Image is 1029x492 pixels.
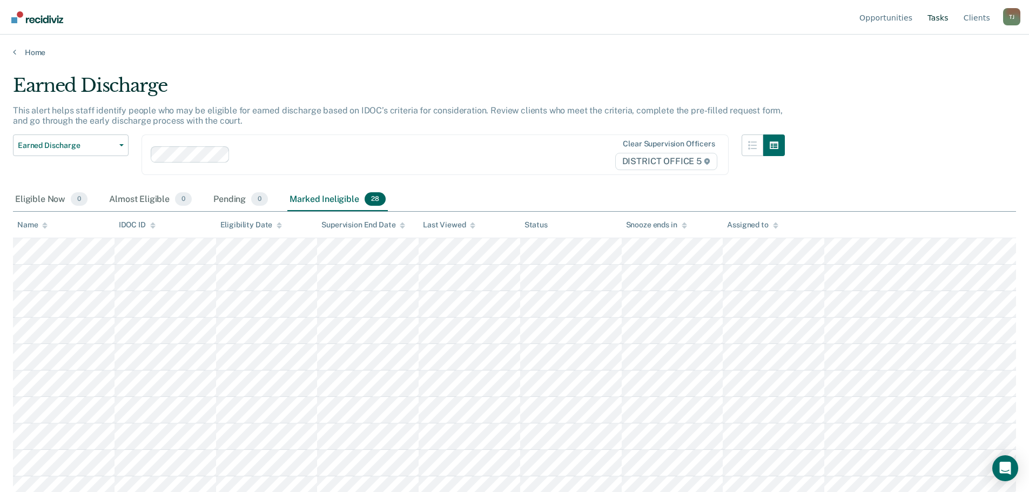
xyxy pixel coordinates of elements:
[287,188,387,212] div: Marked Ineligible
[13,188,90,212] div: Eligible Now
[251,192,268,206] span: 0
[71,192,88,206] span: 0
[119,220,156,230] div: IDOC ID
[524,220,548,230] div: Status
[13,105,783,126] p: This alert helps staff identify people who may be eligible for earned discharge based on IDOC’s c...
[13,48,1016,57] a: Home
[1003,8,1020,25] button: Profile dropdown button
[18,141,115,150] span: Earned Discharge
[107,188,194,212] div: Almost Eligible
[727,220,778,230] div: Assigned to
[13,75,785,105] div: Earned Discharge
[220,220,283,230] div: Eligibility Date
[211,188,270,212] div: Pending
[615,153,717,170] span: DISTRICT OFFICE 5
[626,220,687,230] div: Snooze ends in
[17,220,48,230] div: Name
[175,192,192,206] span: 0
[1003,8,1020,25] div: T J
[365,192,386,206] span: 28
[11,11,63,23] img: Recidiviz
[321,220,405,230] div: Supervision End Date
[992,455,1018,481] div: Open Intercom Messenger
[623,139,715,149] div: Clear supervision officers
[423,220,475,230] div: Last Viewed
